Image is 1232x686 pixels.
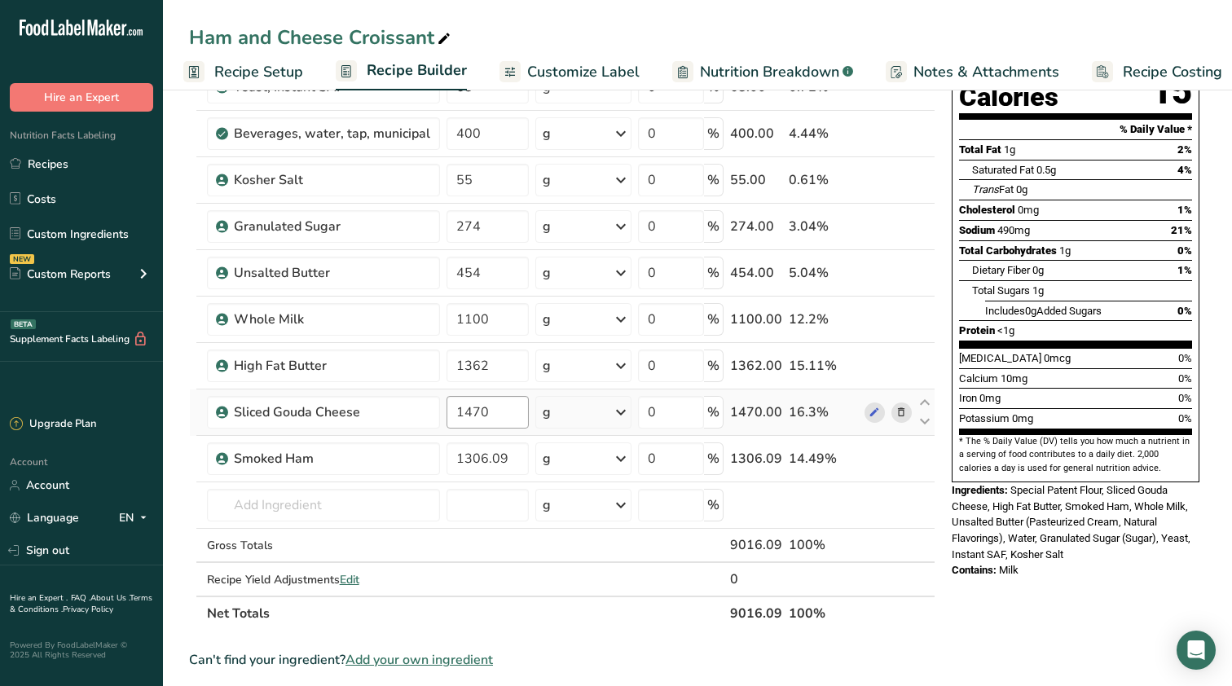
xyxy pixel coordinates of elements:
[1171,224,1192,236] span: 21%
[1059,244,1071,257] span: 1g
[959,372,998,385] span: Calcium
[10,640,153,660] div: Powered By FoodLabelMaker © 2025 All Rights Reserved
[672,54,853,90] a: Nutrition Breakdown
[959,86,1099,109] div: Calories
[543,170,551,190] div: g
[1178,412,1192,424] span: 0%
[959,224,995,236] span: Sodium
[10,592,152,615] a: Terms & Conditions .
[952,484,1190,561] span: Special Patent Flour, Sliced Gouda Cheese, High Fat Butter, Smoked Ham, Whole Milk, Unsalted Butt...
[1036,164,1056,176] span: 0.5g
[952,484,1008,496] span: Ingredients:
[189,650,935,670] div: Can't find your ingredient?
[543,356,551,376] div: g
[700,61,839,83] span: Nutrition Breakdown
[730,569,782,589] div: 0
[1025,305,1036,317] span: 0g
[972,183,999,196] i: Trans
[730,535,782,555] div: 9016.09
[1018,204,1039,216] span: 0mg
[543,310,551,329] div: g
[730,217,782,236] div: 274.00
[785,596,861,630] th: 100%
[1092,54,1222,90] a: Recipe Costing
[730,310,782,329] div: 1100.00
[999,564,1019,576] span: Milk
[336,52,467,91] a: Recipe Builder
[1178,372,1192,385] span: 0%
[789,310,858,329] div: 12.2%
[972,183,1014,196] span: Fat
[183,54,303,90] a: Recipe Setup
[997,224,1030,236] span: 490mg
[207,537,440,554] div: Gross Totals
[10,266,111,283] div: Custom Reports
[959,435,1192,475] section: * The % Daily Value (DV) tells you how much a nutrient in a serving of food contributes to a dail...
[789,263,858,283] div: 5.04%
[1177,204,1192,216] span: 1%
[234,449,430,468] div: Smoked Ham
[730,170,782,190] div: 55.00
[959,143,1001,156] span: Total Fat
[972,264,1030,276] span: Dietary Fiber
[10,592,68,604] a: Hire an Expert .
[913,61,1059,83] span: Notes & Attachments
[959,412,1010,424] span: Potassium
[1177,631,1216,670] div: Open Intercom Messenger
[1032,264,1044,276] span: 0g
[789,449,858,468] div: 14.49%
[730,402,782,422] div: 1470.00
[1177,164,1192,176] span: 4%
[1177,305,1192,317] span: 0%
[234,170,430,190] div: Kosher Salt
[972,164,1034,176] span: Saturated Fat
[789,217,858,236] div: 3.04%
[959,324,995,336] span: Protein
[789,535,858,555] div: 100%
[959,392,977,404] span: Iron
[959,204,1015,216] span: Cholesterol
[972,284,1030,297] span: Total Sugars
[730,356,782,376] div: 1362.00
[214,61,303,83] span: Recipe Setup
[959,120,1192,139] section: % Daily Value *
[11,319,36,329] div: BETA
[234,263,430,283] div: Unsalted Butter
[543,495,551,515] div: g
[119,508,153,528] div: EN
[340,572,359,587] span: Edit
[789,356,858,376] div: 15.11%
[543,124,551,143] div: g
[207,571,440,588] div: Recipe Yield Adjustments
[204,596,727,630] th: Net Totals
[985,305,1102,317] span: Includes Added Sugars
[234,310,430,329] div: Whole Milk
[10,416,96,433] div: Upgrade Plan
[727,596,785,630] th: 9016.09
[543,217,551,236] div: g
[543,402,551,422] div: g
[10,254,34,264] div: NEW
[1001,372,1027,385] span: 10mg
[997,324,1014,336] span: <1g
[1178,392,1192,404] span: 0%
[1123,61,1222,83] span: Recipe Costing
[189,23,454,52] div: Ham and Cheese Croissant
[1004,143,1015,156] span: 1g
[207,489,440,521] input: Add Ingredient
[543,263,551,283] div: g
[1178,352,1192,364] span: 0%
[499,54,640,90] a: Customize Label
[959,352,1041,364] span: [MEDICAL_DATA]
[10,504,79,532] a: Language
[71,592,90,604] a: FAQ .
[789,124,858,143] div: 4.44%
[234,124,430,143] div: Beverages, water, tap, municipal
[63,604,113,615] a: Privacy Policy
[952,564,997,576] span: Contains:
[1177,244,1192,257] span: 0%
[1032,284,1044,297] span: 1g
[789,402,858,422] div: 16.3%
[527,61,640,83] span: Customize Label
[234,217,430,236] div: Granulated Sugar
